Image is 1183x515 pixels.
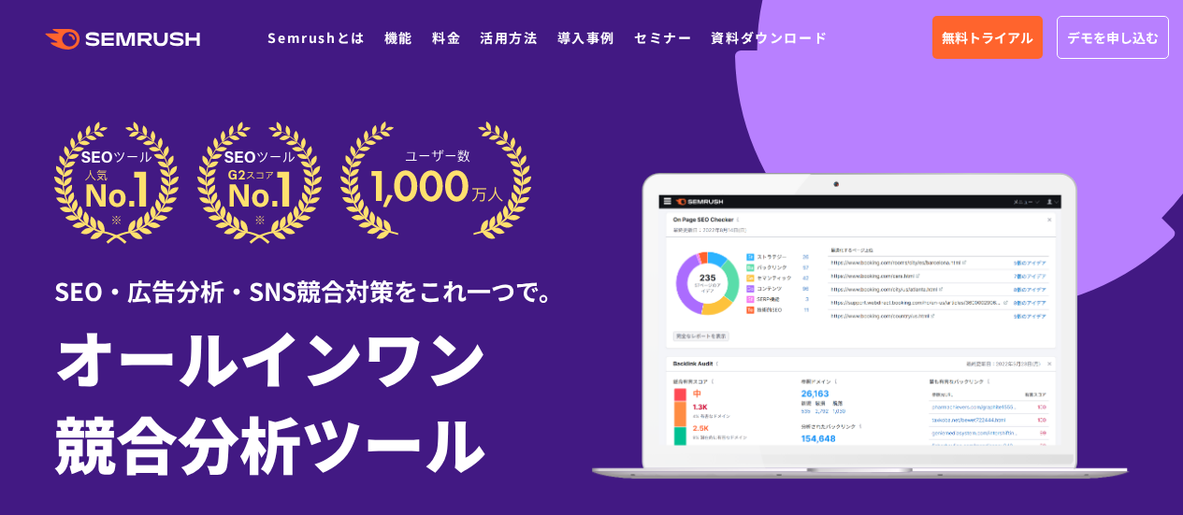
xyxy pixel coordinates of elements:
a: 機能 [384,28,413,47]
a: 資料ダウンロード [711,28,828,47]
span: デモを申し込む [1067,27,1159,48]
a: 活用方法 [480,28,538,47]
a: Semrushとは [267,28,365,47]
div: SEO・広告分析・SNS競合対策をこれ一つで。 [54,244,592,308]
a: セミナー [634,28,692,47]
a: 無料トライアル [932,16,1043,59]
a: 料金 [432,28,461,47]
a: 導入事例 [557,28,615,47]
a: デモを申し込む [1057,16,1169,59]
span: 無料トライアル [942,27,1033,48]
h1: オールインワン 競合分析ツール [54,313,592,485]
